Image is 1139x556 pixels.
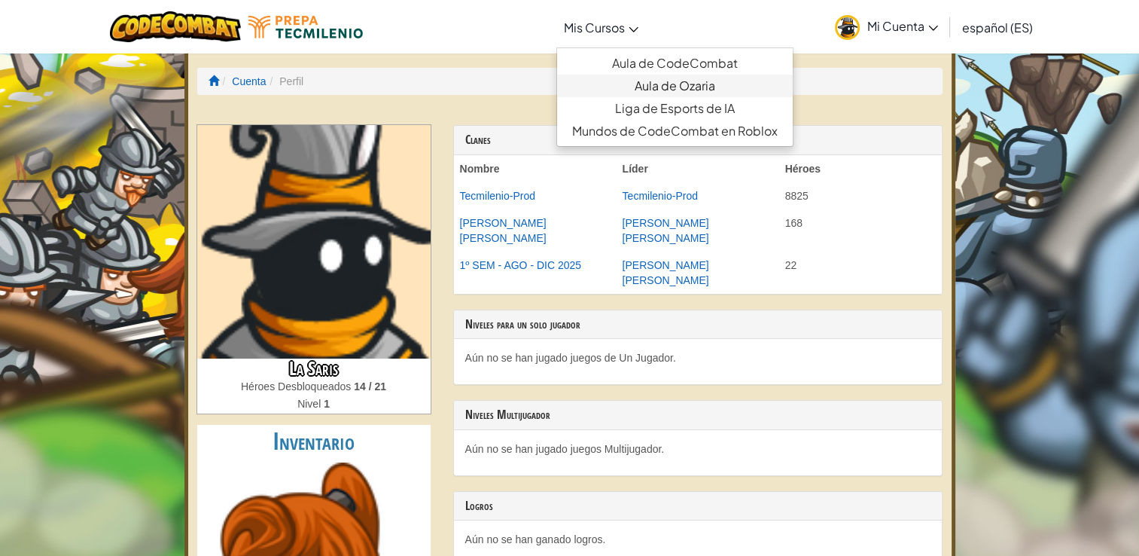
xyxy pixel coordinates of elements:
span: Héroes Desbloqueados [241,380,354,393]
span: Nivel [297,398,324,410]
font: Aula de CodeCombat [612,55,738,71]
th: Líder [617,155,779,182]
img: avatar [835,15,860,40]
a: español (ES) [955,7,1040,47]
th: Héroes [779,155,942,182]
span: español (ES) [962,20,1033,35]
a: [PERSON_NAME] [PERSON_NAME] [623,217,709,244]
span: Mis Cursos [564,20,625,35]
font: Liga de Esports de IA [615,100,735,116]
h3: Logros [465,499,930,513]
span: Mi Cuenta [867,18,938,34]
p: Aún no se han jugado juegos de Un Jugador. [465,350,930,365]
a: Mundos de CodeCombat en Roblox [557,120,793,142]
a: [PERSON_NAME] [PERSON_NAME] [623,259,709,286]
img: CodeCombat logo [110,11,242,42]
strong: 1 [324,398,330,410]
p: Aún no se han jugado juegos Multijugador. [465,441,930,457]
font: Mundos de CodeCombat en Roblox [572,123,778,139]
a: Mis Cursos [556,7,646,47]
a: Aula de CodeCombat [557,52,793,75]
h3: Niveles para un solo jugador [465,318,930,331]
a: Tecmilenio-Prod [623,190,698,202]
a: Mi Cuenta [827,3,946,50]
strong: 14 / 21 [354,380,386,393]
td: 168 [779,209,942,252]
a: Aula de Ozaria [557,75,793,97]
h3: Niveles Multijugador [465,408,930,422]
a: Cuenta [232,75,266,87]
a: Liga de Esports de IA [557,97,793,120]
a: Tecmilenio-Prod [460,190,535,202]
td: 22 [779,252,942,294]
h2: Inventario [197,425,431,459]
h3: Clanes [465,133,930,147]
a: 1º SEM - AGO - DIC 2025 [460,259,582,271]
li: Perfil [266,74,303,89]
td: 8825 [779,182,942,209]
a: [PERSON_NAME] [PERSON_NAME] [460,217,547,244]
th: Nombre [454,155,617,182]
img: Tecmilenio logo [248,16,363,38]
font: Aula de Ozaria [635,78,715,93]
p: Aún no se han ganado logros. [465,532,930,547]
h3: La Saris [197,359,431,379]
